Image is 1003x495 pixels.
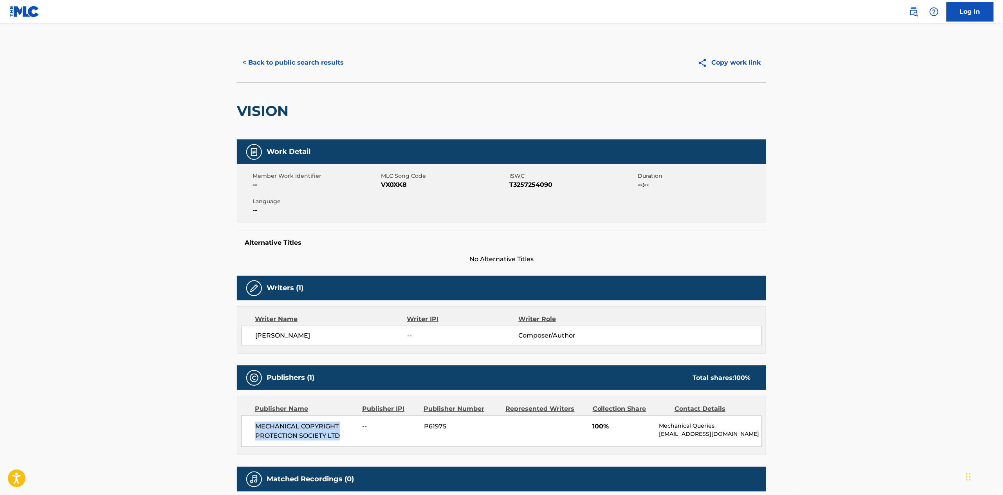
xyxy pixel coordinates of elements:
h5: Publishers (1) [267,373,314,382]
a: Log In [947,2,994,22]
span: -- [363,422,418,431]
span: Member Work Identifier [253,172,379,180]
span: VX0XK8 [381,180,507,190]
span: 100% [593,422,653,431]
span: Duration [638,172,764,180]
h5: Alternative Titles [245,239,758,247]
div: Publisher Name [255,404,356,414]
a: Public Search [906,4,922,20]
p: Mechanical Queries [659,422,761,430]
button: Copy work link [692,53,766,72]
div: Collection Share [593,404,669,414]
span: ISWC [509,172,636,180]
div: Total shares: [693,373,750,383]
img: Publishers [249,373,259,383]
img: Matched Recordings [249,475,259,484]
h5: Writers (1) [267,284,303,293]
img: MLC Logo [9,6,40,17]
iframe: Chat Widget [964,457,1003,495]
span: No Alternative Titles [237,255,766,264]
span: 100 % [734,374,750,381]
div: Publisher Number [424,404,500,414]
span: -- [407,331,518,340]
h2: VISION [237,102,292,120]
img: help [929,7,939,16]
button: < Back to public search results [237,53,349,72]
img: Copy work link [698,58,711,68]
div: Writer IPI [407,314,519,324]
div: Publisher IPI [362,404,418,414]
span: Language [253,197,379,206]
div: Writer Role [518,314,620,324]
span: -- [253,180,379,190]
p: [EMAIL_ADDRESS][DOMAIN_NAME] [659,430,761,438]
span: [PERSON_NAME] [255,331,407,340]
img: Work Detail [249,147,259,157]
div: Writer Name [255,314,407,324]
span: P61975 [424,422,500,431]
h5: Work Detail [267,147,310,156]
img: search [909,7,918,16]
span: T3257254090 [509,180,636,190]
span: MECHANICAL COPYRIGHT PROTECTION SOCIETY LTD [255,422,357,441]
span: MLC Song Code [381,172,507,180]
div: Contact Details [675,404,750,414]
h5: Matched Recordings (0) [267,475,354,484]
div: Help [926,4,942,20]
span: Composer/Author [518,331,620,340]
span: -- [253,206,379,215]
div: Drag [966,465,971,489]
img: Writers [249,284,259,293]
div: Represented Writers [506,404,587,414]
span: --:-- [638,180,764,190]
